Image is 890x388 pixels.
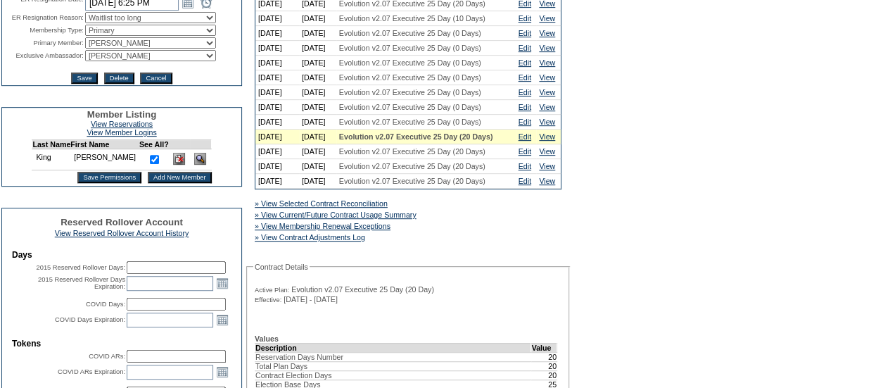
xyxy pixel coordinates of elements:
a: Edit [519,147,531,156]
td: [DATE] [299,85,336,100]
a: Edit [519,44,531,52]
td: [DATE] [299,41,336,56]
a: View [539,58,555,67]
span: Evolution v2.07 Executive 25 Day (0 Days) [339,88,481,96]
a: Edit [519,118,531,126]
td: [DATE] [299,174,336,189]
a: Edit [519,73,531,82]
label: COVID ARs Expiration: [58,368,125,375]
span: Evolution v2.07 Executive 25 Day (0 Days) [339,73,481,82]
a: View Reserved Rollover Account History [55,229,189,237]
span: Evolution v2.07 Executive 25 Day (0 Days) [339,58,481,67]
a: » View Membership Renewal Exceptions [255,222,390,230]
legend: Contract Details [253,263,310,271]
a: » View Contract Adjustments Log [255,233,365,242]
span: Evolution v2.07 Executive 25 Day (0 Days) [339,29,481,37]
span: Evolution v2.07 Executive 25 Day (0 Days) [339,44,481,52]
a: Edit [519,103,531,111]
td: [DATE] [255,26,299,41]
td: [DATE] [299,11,336,26]
a: View [539,177,555,185]
img: Delete [173,153,185,165]
a: View Member Logins [87,128,156,137]
td: [DATE] [255,11,299,26]
a: View [539,29,555,37]
span: Evolution v2.07 Executive 25 Day (0 Days) [339,103,481,111]
td: Exclusive Ambassador: [4,50,84,61]
td: [DATE] [255,144,299,159]
td: [DATE] [255,100,299,115]
td: King [32,149,70,170]
td: Primary Member: [4,37,84,49]
a: Open the calendar popup. [215,275,230,291]
a: View [539,44,555,52]
label: 2015 Reserved Rollover Days: [36,264,125,271]
span: Evolution v2.07 Executive 25 Day (10 Days) [339,14,485,23]
span: Reservation Days Number [255,353,343,361]
a: View Reservations [91,120,153,128]
span: Evolution v2.07 Executive 25 Day (20 Days) [339,147,485,156]
a: Edit [519,162,531,170]
td: [DATE] [255,41,299,56]
td: [DATE] [299,144,336,159]
td: [DATE] [299,130,336,144]
span: [DATE] - [DATE] [284,295,338,303]
input: Save [71,73,97,84]
a: View [539,118,555,126]
td: [DATE] [255,56,299,70]
td: [DATE] [299,159,336,174]
td: First Name [70,140,139,149]
td: See All? [139,140,169,149]
label: COVID Days Expiration: [55,316,125,323]
td: 20 [531,352,557,361]
td: [DATE] [255,130,299,144]
td: [PERSON_NAME] [70,149,139,170]
a: » View Current/Future Contract Usage Summary [255,211,417,219]
input: Delete [104,73,134,84]
td: Days [12,250,231,260]
span: Reserved Rollover Account [61,217,183,227]
a: View [539,14,555,23]
td: [DATE] [255,70,299,85]
input: Add New Member [148,172,212,183]
span: Member Listing [87,109,157,120]
span: Total Plan Days [255,362,307,370]
a: View [539,88,555,96]
a: Edit [519,177,531,185]
td: Description [255,343,531,352]
a: Open the calendar popup. [215,364,230,380]
label: 2015 Reserved Rollover Days Expiration: [38,276,125,290]
span: Effective: [255,296,281,304]
td: [DATE] [299,100,336,115]
td: [DATE] [299,56,336,70]
input: Cancel [140,73,172,84]
td: Last Name [32,140,70,149]
td: 20 [531,370,557,380]
span: Evolution v2.07 Executive 25 Day (0 Days) [339,118,481,126]
td: Value [531,343,557,352]
td: [DATE] [255,159,299,174]
td: ER Resignation Reason: [4,12,84,23]
a: Edit [519,88,531,96]
b: Values [255,334,279,343]
td: [DATE] [255,174,299,189]
label: COVID Days: [86,301,125,308]
a: Edit [519,58,531,67]
a: View [539,132,555,141]
span: Evolution v2.07 Executive 25 Day (20 Days) [339,162,485,170]
span: Evolution v2.07 Executive 25 Day (20 Days) [339,177,485,185]
a: View [539,103,555,111]
a: Edit [519,132,531,141]
td: 20 [531,361,557,370]
span: Contract Election Days [255,371,331,380]
a: View [539,162,555,170]
a: Edit [519,14,531,23]
span: Evolution v2.07 Executive 25 Day (20 Day) [291,285,434,294]
td: Tokens [12,339,231,349]
td: [DATE] [299,115,336,130]
td: [DATE] [299,26,336,41]
td: [DATE] [299,70,336,85]
td: [DATE] [255,85,299,100]
input: Save Permissions [77,172,141,183]
a: Open the calendar popup. [215,312,230,327]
